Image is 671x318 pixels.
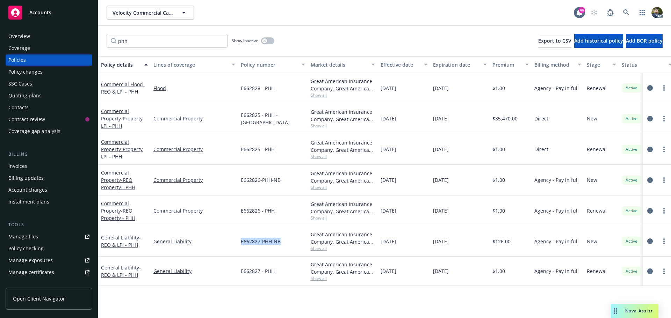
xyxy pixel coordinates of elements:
[241,61,297,68] div: Policy number
[6,255,92,266] a: Manage exposures
[241,207,275,214] span: E662826 - PHH
[101,146,143,160] span: - Property LPI - PHH
[660,237,668,245] a: more
[660,207,668,215] a: more
[381,267,396,275] span: [DATE]
[153,61,228,68] div: Lines of coverage
[6,196,92,207] a: Installment plans
[6,102,92,113] a: Contacts
[153,115,235,122] a: Commercial Property
[6,151,92,158] div: Billing
[492,115,518,122] span: $35,470.00
[6,114,92,125] a: Contract review
[622,61,664,68] div: Status
[107,6,194,20] button: Velocity Commercial Capital
[8,126,60,137] div: Coverage gap analysis
[430,56,490,73] button: Expiration date
[660,176,668,184] a: more
[625,308,653,314] span: Nova Assist
[311,261,375,275] div: Great American Insurance Company, Great American Insurance Group, Steamboat IS, Inc. (formally Br...
[587,6,601,20] a: Start snowing
[433,84,449,92] span: [DATE]
[646,84,654,92] a: circleInformation
[8,90,42,101] div: Quoting plans
[101,234,141,248] a: General Liability
[101,264,141,278] a: General Liability
[378,56,430,73] button: Effective date
[433,146,449,153] span: [DATE]
[8,231,38,242] div: Manage files
[101,115,143,129] span: - Property LPI - PHH
[311,139,375,154] div: Great American Insurance Company, Great American Insurance Group, Steamboat IS, Inc. (formally Br...
[587,115,597,122] span: New
[534,115,548,122] span: Direct
[6,66,92,77] a: Policy changes
[8,161,27,172] div: Invoices
[153,176,235,184] a: Commercial Property
[98,56,151,73] button: Policy details
[625,146,638,153] span: Active
[8,54,26,66] div: Policies
[8,66,43,77] div: Policy changes
[153,267,235,275] a: General Liability
[534,61,573,68] div: Billing method
[660,267,668,275] a: more
[8,196,49,207] div: Installment plans
[241,238,281,245] span: E662827-PHH-NB
[619,6,633,20] a: Search
[311,61,367,68] div: Market details
[311,170,375,184] div: Great American Insurance Company, Great American Insurance Group, [PERSON_NAME] Company (OSC)
[574,34,623,48] button: Add historical policy
[651,7,663,18] img: photo
[534,146,548,153] span: Direct
[492,146,505,153] span: $1.00
[153,84,235,92] a: Flood
[587,84,607,92] span: Renewal
[6,279,92,290] a: Manage claims
[492,267,505,275] span: $1.00
[311,245,375,251] span: Show all
[101,200,135,221] a: Commercial Property
[381,61,420,68] div: Effective date
[646,237,654,245] a: circleInformation
[625,177,638,183] span: Active
[29,10,51,15] span: Accounts
[625,268,638,274] span: Active
[241,176,281,184] span: E662826-PHH-NB
[381,176,396,184] span: [DATE]
[584,56,619,73] button: Stage
[625,208,638,214] span: Active
[433,61,479,68] div: Expiration date
[153,146,235,153] a: Commercial Property
[6,231,92,242] a: Manage files
[238,56,308,73] button: Policy number
[660,114,668,123] a: more
[101,108,143,129] a: Commercial Property
[8,78,32,89] div: SSC Cases
[492,207,505,214] span: $1.00
[311,231,375,245] div: Great American Insurance Company, Great American Insurance Group, [PERSON_NAME] Company (OSC)
[101,169,135,191] a: Commercial Property
[241,111,305,126] span: E662825 - PHH - [GEOGRAPHIC_DATA]
[8,31,30,42] div: Overview
[6,31,92,42] a: Overview
[660,84,668,92] a: more
[241,84,275,92] span: E662828 - PHH
[232,38,258,44] span: Show inactive
[8,43,30,54] div: Coverage
[241,146,275,153] span: E662825 - PHH
[381,207,396,214] span: [DATE]
[587,238,597,245] span: New
[6,90,92,101] a: Quoting plans
[433,207,449,214] span: [DATE]
[492,176,505,184] span: $1.00
[308,56,378,73] button: Market details
[311,200,375,215] div: Great American Insurance Company, Great American Insurance Group, Steamboat IS, Inc. (formally Br...
[492,61,521,68] div: Premium
[492,238,511,245] span: $126.00
[532,56,584,73] button: Billing method
[381,238,396,245] span: [DATE]
[8,172,44,184] div: Billing updates
[8,114,45,125] div: Contract review
[534,176,579,184] span: Agency - Pay in full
